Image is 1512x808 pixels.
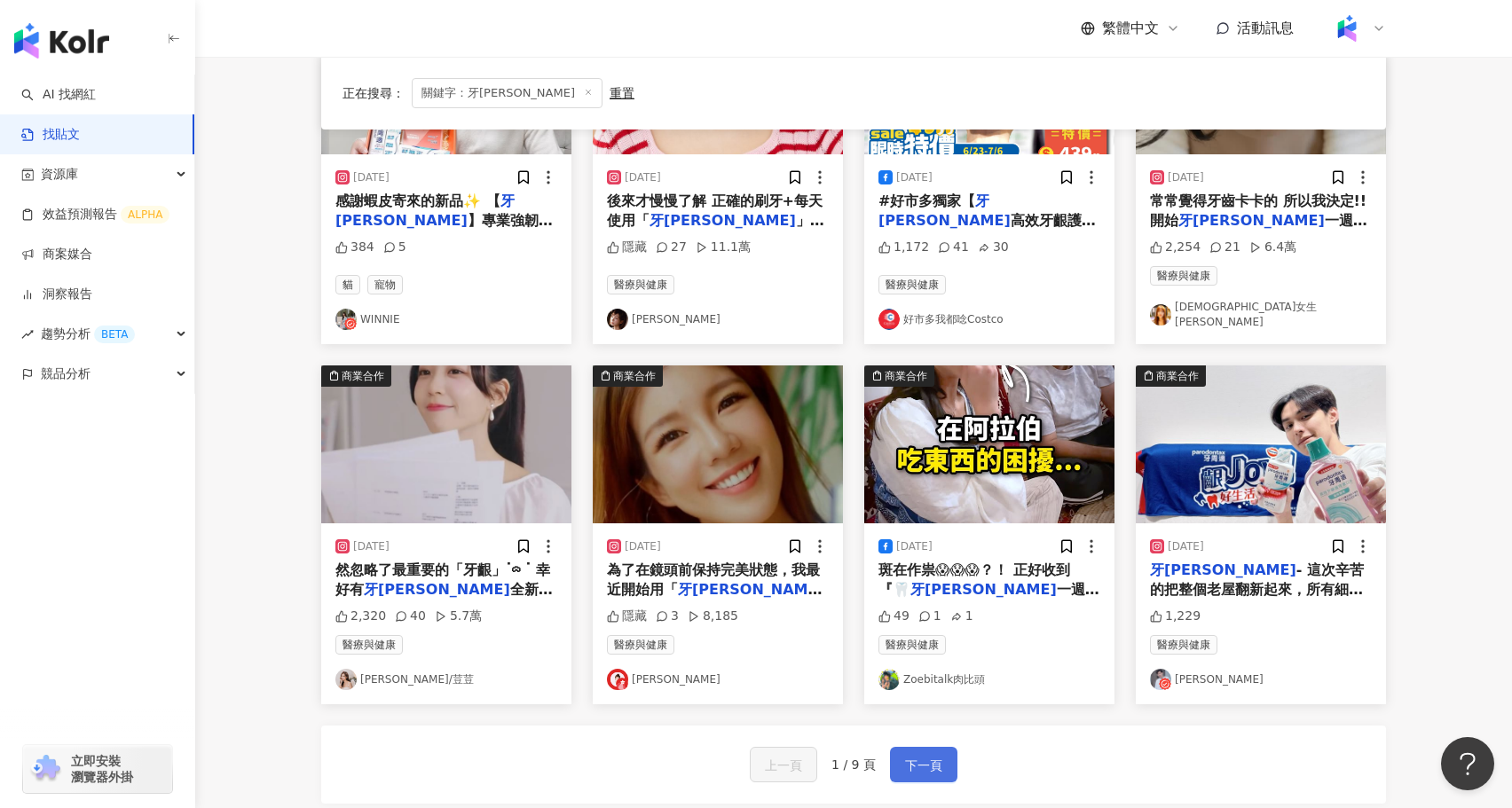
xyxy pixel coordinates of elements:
[335,192,500,209] span: 感謝蝦皮寄來的新品✨ 【
[1441,737,1494,790] iframe: Help Scout Beacon - Open
[1150,239,1201,256] div: 2,254
[896,170,933,185] div: [DATE]
[435,608,482,625] div: 5.7萬
[383,239,406,256] div: 5
[1150,635,1217,655] span: 醫療與健康
[335,239,374,256] div: 384
[918,608,941,625] div: 1
[1102,19,1159,38] span: 繁體中文
[607,192,823,229] span: 後來才慢慢了解 正確的刷牙+每天使用「
[878,608,910,625] div: 49
[878,581,1099,617] span: 一週挑戰』，要來擊退隱形牙菌斑！
[395,608,426,625] div: 40
[1209,239,1240,256] div: 21
[878,239,929,256] div: 1,172
[625,539,661,554] div: [DATE]
[335,635,403,655] span: 醫療與健康
[890,747,957,782] button: 下一頁
[896,539,933,554] div: [DATE]
[21,86,96,104] a: searchAI 找網紅
[878,669,900,690] img: KOL Avatar
[938,239,969,256] div: 41
[607,561,820,598] span: 為了在鏡頭前保持完美狀態，我最近開始用「
[353,539,390,554] div: [DATE]
[625,170,661,185] div: [DATE]
[1150,300,1372,330] a: KOL Avatar[DEMOGRAPHIC_DATA]女生[PERSON_NAME]
[1330,12,1364,45] img: Kolr%20app%20icon%20%281%29.png
[831,757,876,772] span: 1 / 9 頁
[610,86,634,100] div: 重置
[878,309,900,330] img: KOL Avatar
[94,326,135,343] div: BETA
[21,328,34,341] span: rise
[688,608,738,625] div: 8,185
[23,745,172,793] a: chrome extension立即安裝 瀏覽器外掛
[335,669,357,690] img: KOL Avatar
[335,608,386,625] div: 2,320
[335,581,553,617] span: 全新上市「專業強韌護齦牙膏」 幫助
[364,581,510,598] mark: 牙[PERSON_NAME]
[878,635,946,655] span: 醫療與健康
[335,309,557,330] a: KOL AvatarWINNIE
[878,309,1100,330] a: KOL Avatar好市多我都唸Costco
[335,275,360,294] span: 貓
[21,246,92,263] a: 商案媒合
[607,309,829,330] a: KOL Avatar[PERSON_NAME]
[14,23,109,59] img: logo
[1178,212,1325,229] mark: 牙[PERSON_NAME]
[21,206,169,224] a: 效益預測報告ALPHA
[335,561,550,598] span: 然忽略了最重要的「牙齦」ॱᯅॱ 幸好有
[650,212,796,229] mark: 牙[PERSON_NAME]
[1150,212,1367,248] span: 一週挑戰!! 速速擊退隱形牙菌斑
[21,126,80,144] a: 找貼文
[1150,192,1366,229] span: 常常覺得牙齒卡卡的 所以我決定!!開始
[335,309,357,330] img: KOL Avatar
[41,354,91,394] span: 競品分析
[978,239,1009,256] div: 30
[607,239,647,256] div: 隱藏
[367,275,403,294] span: 寵物
[878,275,946,294] span: 醫療與健康
[353,170,390,185] div: [DATE]
[28,755,63,783] img: chrome extension
[613,367,656,385] div: 商業合作
[1156,367,1199,385] div: 商業合作
[41,154,78,194] span: 資源庫
[1150,608,1201,625] div: 1,229
[910,581,1057,598] mark: 牙[PERSON_NAME]
[607,608,647,625] div: 隱藏
[412,78,602,108] span: 關鍵字：牙[PERSON_NAME]
[678,581,824,598] mark: 牙[PERSON_NAME]
[343,86,405,100] span: 正在搜尋 ：
[878,561,1070,598] span: 斑在作祟😱😱😱？！ 正好收到『🦷
[607,669,829,690] a: KOL Avatar[PERSON_NAME]
[1237,20,1294,36] span: 活動訊息
[864,365,1114,523] button: 商業合作
[1136,365,1386,523] img: post-image
[750,747,817,782] button: 上一頁
[905,755,942,776] span: 下一頁
[950,608,973,625] div: 1
[321,365,571,523] button: 商業合作
[1136,365,1386,523] button: 商業合作
[1168,170,1204,185] div: [DATE]
[656,608,679,625] div: 3
[1249,239,1296,256] div: 6.4萬
[593,365,843,523] button: 商業合作
[71,753,133,785] span: 立即安裝 瀏覽器外掛
[607,669,628,690] img: KOL Avatar
[1150,669,1372,690] a: KOL Avatar[PERSON_NAME]
[878,669,1100,690] a: KOL AvatarZoebitalk肉比頭
[696,239,751,256] div: 11.1萬
[335,669,557,690] a: KOL Avatar[PERSON_NAME]/荳荳
[593,365,843,523] img: post-image
[885,367,927,385] div: 商業合作
[321,365,571,523] img: post-image
[1150,304,1171,326] img: KOL Avatar
[607,275,674,294] span: 醫療與健康
[1150,561,1296,578] mark: 牙[PERSON_NAME]
[607,309,628,330] img: KOL Avatar
[864,365,1114,523] img: post-image
[878,192,975,209] span: #好市多獨家【
[342,367,384,385] div: 商業合作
